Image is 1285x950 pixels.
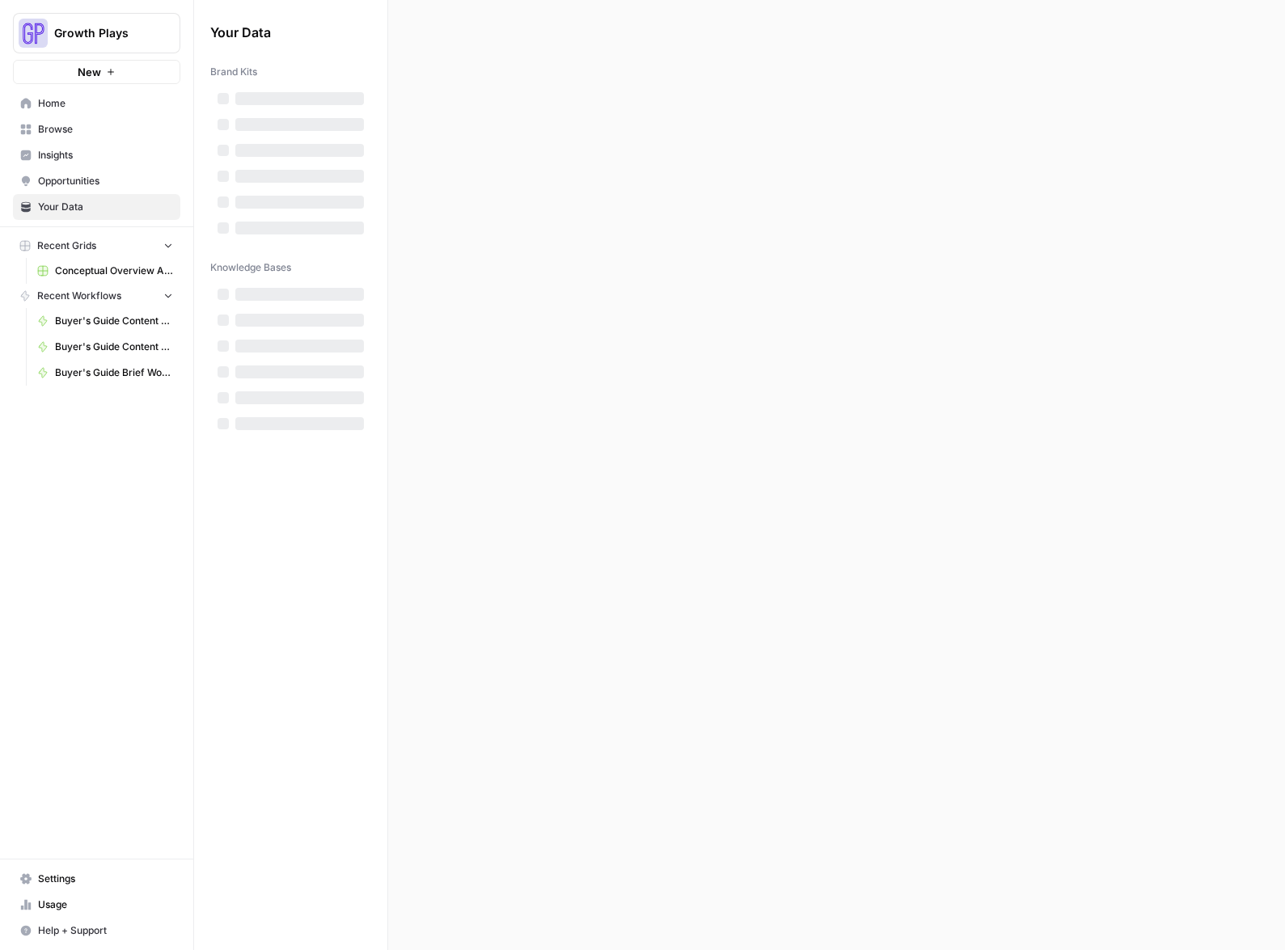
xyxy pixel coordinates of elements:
a: Opportunities [13,168,180,194]
button: New [13,60,180,84]
a: Browse [13,116,180,142]
span: Conceptual Overview Article Grid [55,264,173,278]
button: Recent Workflows [13,284,180,308]
span: Your Data [210,23,352,42]
a: Your Data [13,194,180,220]
span: Usage [38,897,173,912]
span: Help + Support [38,923,173,938]
span: New [78,64,101,80]
span: Brand Kits [210,65,257,79]
a: Buyer's Guide Content Workflow - Gemini/[PERSON_NAME] Version [30,308,180,334]
span: Settings [38,872,173,886]
span: Recent Grids [37,239,96,253]
a: Conceptual Overview Article Grid [30,258,180,284]
span: Growth Plays [54,25,152,41]
span: Insights [38,148,173,163]
button: Workspace: Growth Plays [13,13,180,53]
span: Browse [38,122,173,137]
span: Your Data [38,200,173,214]
span: Knowledge Bases [210,260,291,275]
a: Insights [13,142,180,168]
img: Growth Plays Logo [19,19,48,48]
button: Recent Grids [13,234,180,258]
a: Settings [13,866,180,892]
a: Usage [13,892,180,918]
span: Home [38,96,173,111]
a: Buyer's Guide Content Workflow - 1-800 variation [30,334,180,360]
span: Buyer's Guide Content Workflow - Gemini/[PERSON_NAME] Version [55,314,173,328]
span: Opportunities [38,174,173,188]
span: Buyer's Guide Content Workflow - 1-800 variation [55,340,173,354]
button: Help + Support [13,918,180,944]
a: Home [13,91,180,116]
span: Recent Workflows [37,289,121,303]
span: Buyer's Guide Brief Workflow [55,365,173,380]
a: Buyer's Guide Brief Workflow [30,360,180,386]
